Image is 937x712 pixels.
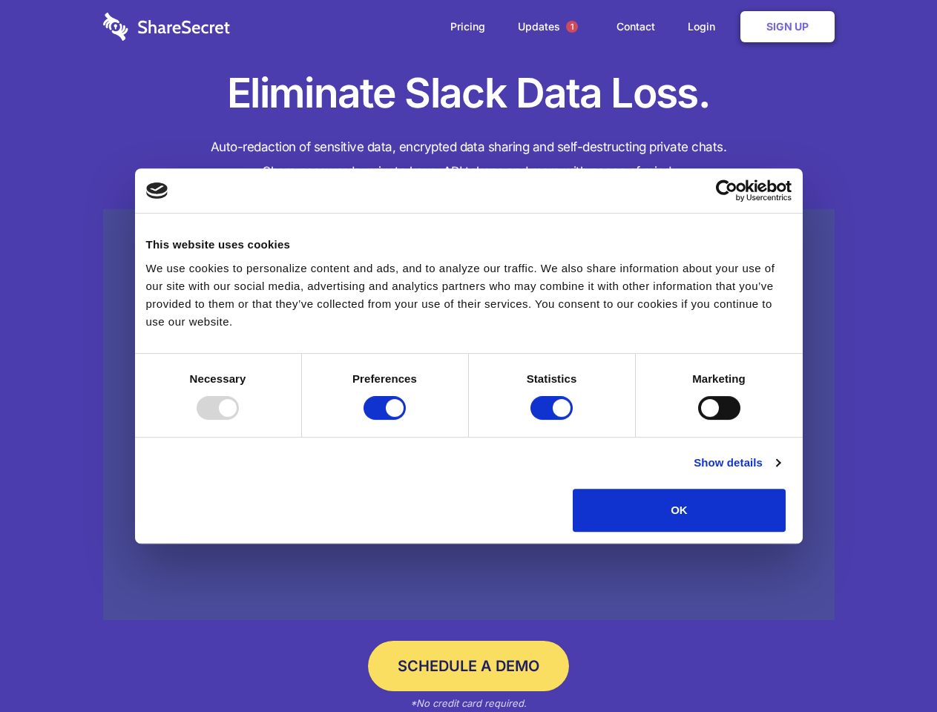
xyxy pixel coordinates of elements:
a: Login [673,4,737,50]
em: *No credit card required. [410,697,527,709]
a: Schedule a Demo [368,641,569,691]
span: 1 [566,21,578,33]
strong: Marketing [692,372,746,385]
strong: Necessary [190,372,246,385]
a: Show details [694,454,780,472]
strong: Statistics [527,372,577,385]
a: Contact [602,4,670,50]
img: logo-wordmark-white-trans-d4663122ce5f474addd5e946df7df03e33cb6a1c49d2221995e7729f52c070b2.svg [103,13,230,41]
a: Sign Up [740,11,835,42]
h1: Eliminate Slack Data Loss. [103,67,835,120]
a: Wistia video thumbnail [103,209,835,621]
img: logo [146,182,168,199]
div: We use cookies to personalize content and ads, and to analyze our traffic. We also share informat... [146,260,792,331]
a: Pricing [435,4,500,50]
a: Usercentrics Cookiebot - opens in a new window [662,179,792,202]
h4: Auto-redaction of sensitive data, encrypted data sharing and self-destructing private chats. Shar... [103,135,835,184]
strong: Preferences [352,372,417,385]
button: OK [573,489,786,532]
div: This website uses cookies [146,236,792,254]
